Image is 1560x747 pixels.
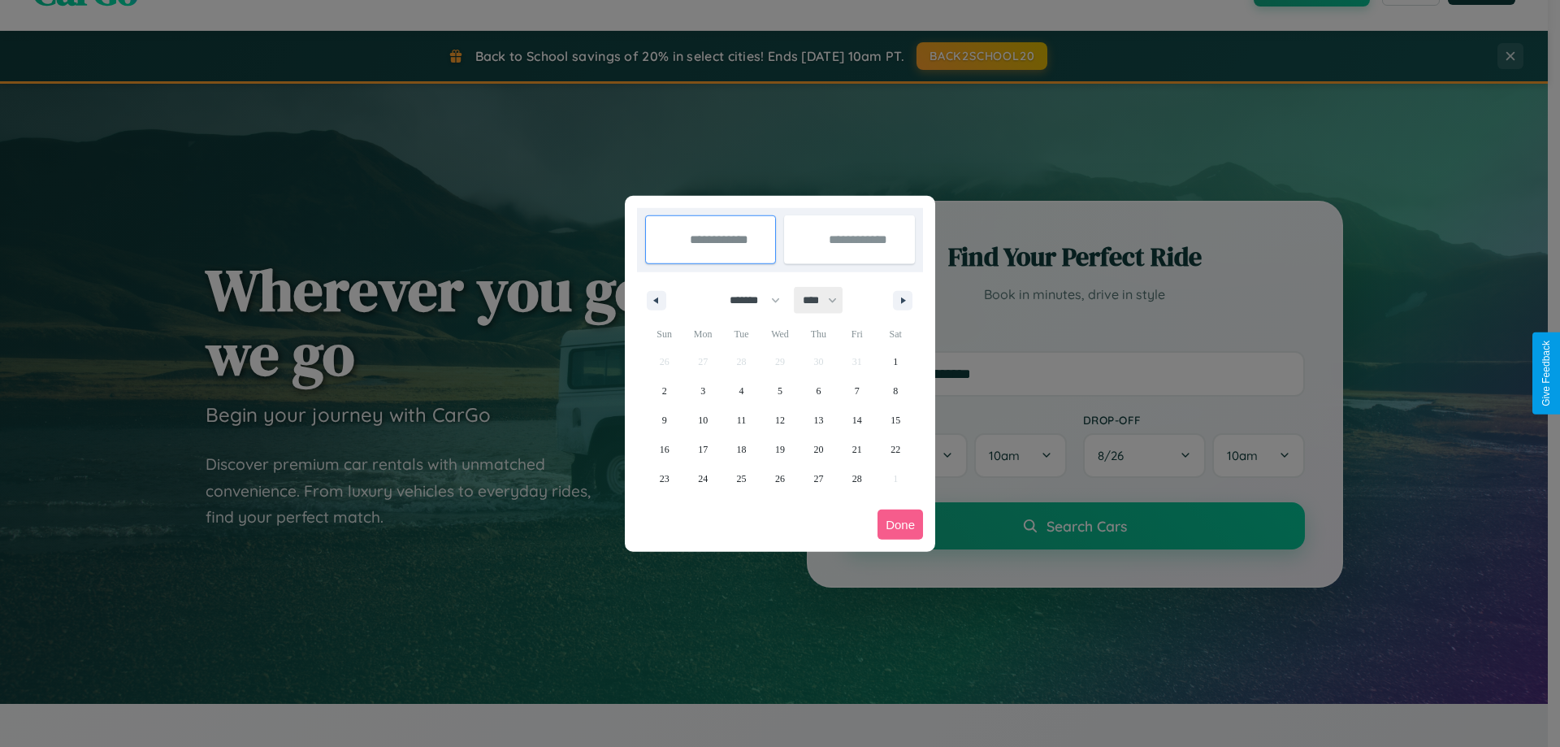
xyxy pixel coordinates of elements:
[877,376,915,406] button: 8
[737,435,747,464] span: 18
[698,406,708,435] span: 10
[737,406,747,435] span: 11
[775,435,785,464] span: 19
[645,406,683,435] button: 9
[816,376,821,406] span: 6
[698,464,708,493] span: 24
[877,510,923,540] button: Done
[799,321,838,347] span: Thu
[813,464,823,493] span: 27
[739,376,744,406] span: 4
[778,376,782,406] span: 5
[877,321,915,347] span: Sat
[852,435,862,464] span: 21
[698,435,708,464] span: 17
[683,435,721,464] button: 17
[799,376,838,406] button: 6
[775,464,785,493] span: 26
[683,376,721,406] button: 3
[877,435,915,464] button: 22
[645,376,683,406] button: 2
[852,464,862,493] span: 28
[683,321,721,347] span: Mon
[737,464,747,493] span: 25
[683,406,721,435] button: 10
[1540,341,1552,406] div: Give Feedback
[799,435,838,464] button: 20
[660,435,669,464] span: 16
[838,376,876,406] button: 7
[760,376,799,406] button: 5
[838,464,876,493] button: 28
[662,376,667,406] span: 2
[660,464,669,493] span: 23
[775,406,785,435] span: 12
[722,376,760,406] button: 4
[855,376,860,406] span: 7
[838,321,876,347] span: Fri
[838,406,876,435] button: 14
[813,435,823,464] span: 20
[760,321,799,347] span: Wed
[852,406,862,435] span: 14
[722,464,760,493] button: 25
[683,464,721,493] button: 24
[662,406,667,435] span: 9
[813,406,823,435] span: 13
[645,464,683,493] button: 23
[893,347,898,376] span: 1
[645,435,683,464] button: 16
[645,321,683,347] span: Sun
[877,347,915,376] button: 1
[890,435,900,464] span: 22
[760,435,799,464] button: 19
[890,406,900,435] span: 15
[760,464,799,493] button: 26
[877,406,915,435] button: 15
[722,321,760,347] span: Tue
[799,464,838,493] button: 27
[760,406,799,435] button: 12
[722,406,760,435] button: 11
[893,376,898,406] span: 8
[838,435,876,464] button: 21
[722,435,760,464] button: 18
[700,376,705,406] span: 3
[799,406,838,435] button: 13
